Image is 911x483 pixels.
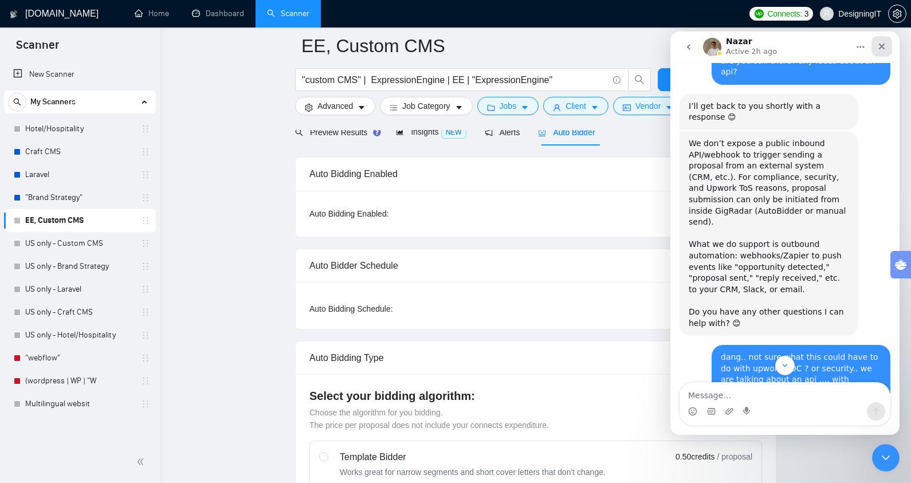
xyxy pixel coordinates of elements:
span: holder [141,376,150,386]
span: caret-down [455,103,463,112]
div: Works great for narrow segments and short cover letters that don't change. [340,466,606,478]
h4: Select your bidding algorithm: [309,388,762,404]
a: US only - Laravel [25,278,134,301]
span: Jobs [500,100,517,112]
a: dashboardDashboard [192,9,244,18]
span: holder [141,239,150,248]
span: Client [566,100,586,112]
span: Auto Bidder [538,128,595,137]
a: New Scanner [13,63,147,86]
a: US only - Custom CMS [25,232,134,255]
a: US only - Hotel/Hospitality [25,324,134,347]
button: setting [888,5,906,23]
a: EE, Custom CMS [25,209,134,232]
span: Insights [396,127,466,136]
span: holder [141,124,150,133]
span: info-circle [613,76,621,84]
button: idcardVendorcaret-down [613,97,683,115]
span: holder [141,147,150,156]
a: US only - Craft CMS [25,301,134,324]
a: "Brand Strategy" [25,186,134,209]
span: 0.50 credits [676,450,714,463]
button: Emoji picker [18,375,27,384]
button: userClientcaret-down [543,97,608,115]
span: NEW [441,126,466,139]
a: searchScanner [267,9,309,18]
span: double-left [136,456,148,468]
div: Auto Bidding Enabled: [309,207,460,220]
iframe: Intercom live chat [670,32,900,435]
span: Vendor [635,100,661,112]
a: (wordpress | WP | "W [25,370,134,392]
li: New Scanner [4,63,156,86]
span: holder [141,193,150,202]
span: Job Category [402,100,450,112]
a: Craft CMS [25,140,134,163]
div: Auto Bidding Schedule: [309,303,460,315]
span: search [629,74,650,85]
span: Alerts [485,128,520,137]
a: setting [888,9,906,18]
a: homeHome [135,9,169,18]
span: holder [141,399,150,409]
span: holder [141,354,150,363]
span: notification [485,128,493,136]
a: Laravel [25,163,134,186]
input: Search Freelance Jobs... [302,73,608,87]
div: Auto Bidder Schedule [309,249,762,282]
button: barsJob Categorycaret-down [380,97,472,115]
span: caret-down [665,103,673,112]
div: florian@designingit.com says… [9,313,220,443]
img: logo [10,5,18,23]
div: Template Bidder [340,450,606,464]
div: dang.. not sure what this could have to do with upwork TOC ? or security.. we are talking about a... [41,313,220,434]
textarea: Message… [10,351,219,371]
span: holder [141,216,150,225]
input: Scanner name... [301,32,753,60]
span: search [295,128,303,136]
a: Multilingual websit [25,392,134,415]
span: setting [889,9,906,18]
span: search [9,98,26,106]
span: holder [141,308,150,317]
button: settingAdvancedcaret-down [295,97,375,115]
span: caret-down [358,103,366,112]
span: Advanced [317,100,353,112]
button: search [8,93,26,111]
span: My Scanners [30,91,76,113]
span: Preview Results [295,128,378,137]
button: Send a message… [197,371,215,389]
span: robot [538,128,546,136]
button: Start recording [73,375,82,384]
button: Scroll to bottom [105,324,124,344]
span: setting [305,103,313,112]
div: Tooltip anchor [372,127,382,138]
span: user [553,103,561,112]
span: holder [141,170,150,179]
span: area-chart [396,128,404,136]
span: user [823,10,831,18]
button: search [628,68,651,91]
a: "webflow" [25,347,134,370]
span: 3 [804,7,809,20]
button: folderJobscaret-down [477,97,539,115]
span: folder [487,103,495,112]
span: / proposal [717,451,752,462]
span: Connects: [767,7,802,20]
div: Auto Bidding Enabled [309,158,762,190]
button: Upload attachment [54,375,64,384]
